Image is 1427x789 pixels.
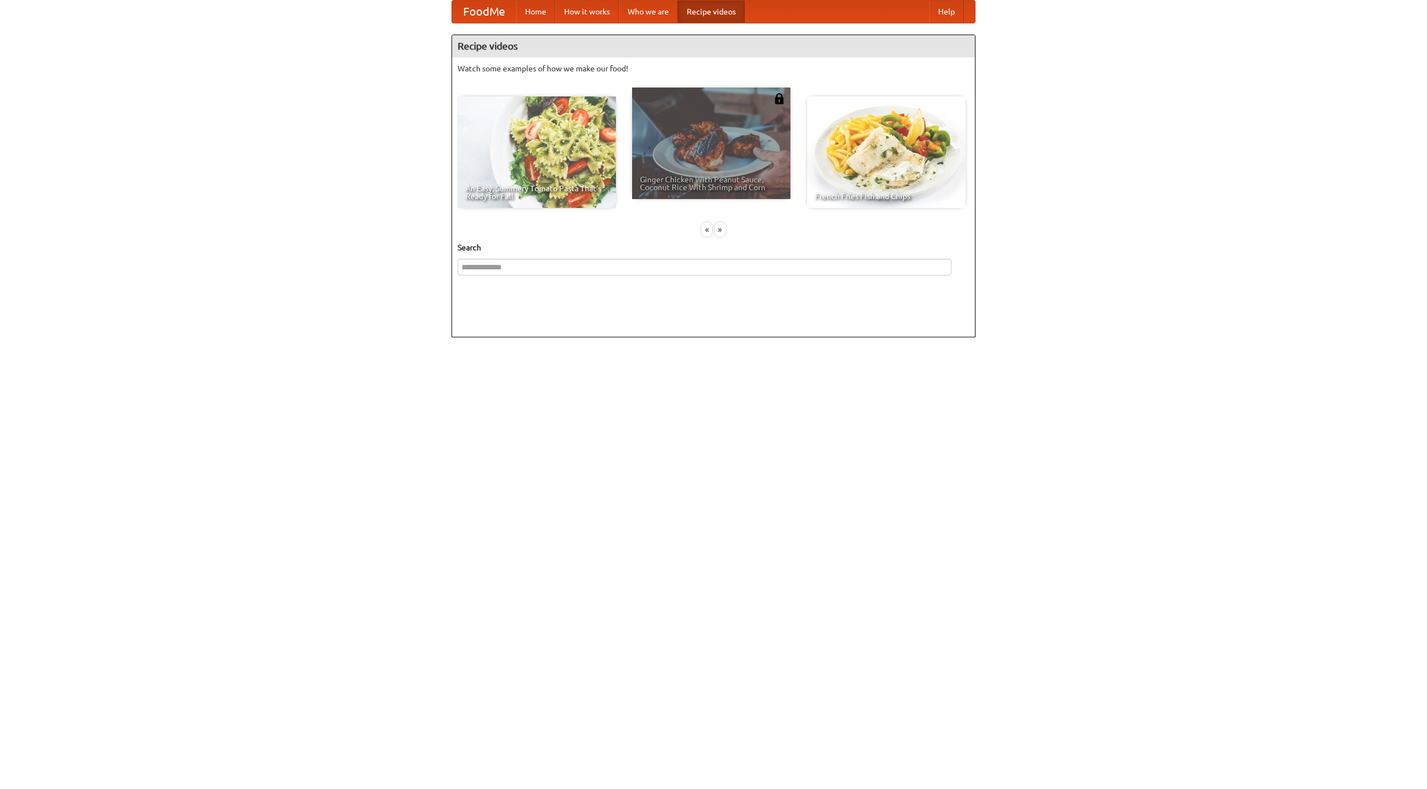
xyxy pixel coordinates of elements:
[815,192,958,200] span: French Fries Fish and Chips
[774,93,785,104] img: 483408.png
[619,1,678,23] a: Who we are
[715,222,725,236] div: »
[458,242,969,253] h5: Search
[516,1,555,23] a: Home
[807,96,965,208] a: French Fries Fish and Chips
[458,96,616,208] a: An Easy, Summery Tomato Pasta That's Ready for Fall
[929,1,964,23] a: Help
[702,222,712,236] div: «
[452,1,516,23] a: FoodMe
[555,1,619,23] a: How it works
[458,63,969,74] p: Watch some examples of how we make our food!
[452,35,975,57] h4: Recipe videos
[465,185,608,200] span: An Easy, Summery Tomato Pasta That's Ready for Fall
[678,1,745,23] a: Recipe videos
